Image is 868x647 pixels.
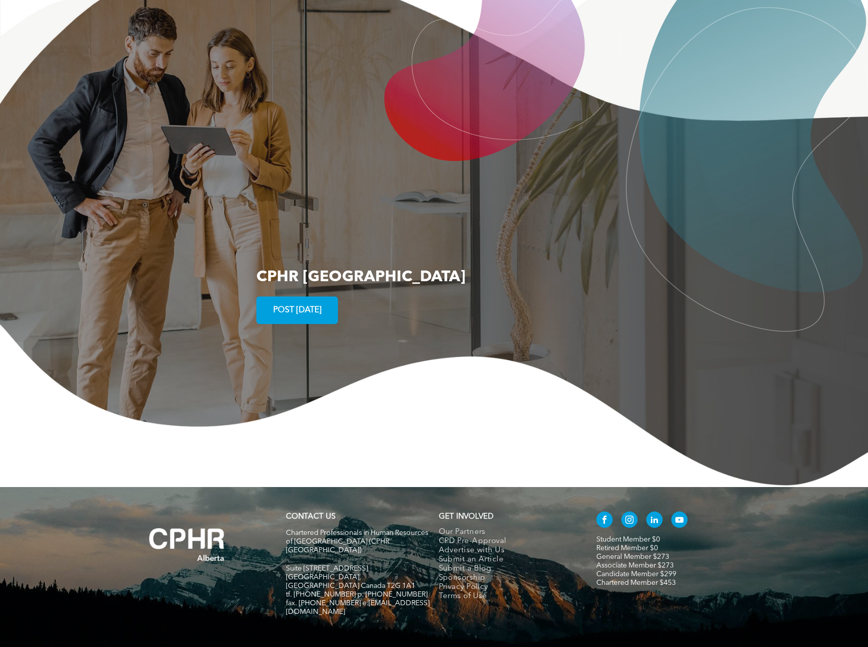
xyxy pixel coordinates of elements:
[286,565,368,572] span: Suite [STREET_ADDRESS]
[596,511,613,530] a: facebook
[596,579,676,586] a: Chartered Member $453
[439,583,575,592] a: Privacy Policy
[596,536,660,543] a: Student Member $0
[596,571,676,578] a: Candidate Member $299
[286,513,335,521] a: CONTACT US
[286,600,430,615] span: fax. [PHONE_NUMBER] e:[EMAIL_ADDRESS][DOMAIN_NAME]
[646,511,663,530] a: linkedin
[621,511,638,530] a: instagram
[439,528,575,537] a: Our Partners
[439,574,575,583] a: Sponsorship
[286,591,428,598] span: tf. [PHONE_NUMBER] p. [PHONE_NUMBER]
[671,511,688,530] a: youtube
[439,513,493,521] span: GET INVOLVED
[270,301,325,320] span: POST [DATE]
[596,545,658,552] a: Retired Member $0
[256,269,465,285] span: CPHR [GEOGRAPHIC_DATA]
[439,537,575,546] a: CPD Pre-Approval
[439,546,575,555] a: Advertise with Us
[439,555,575,564] a: Submit an Article
[439,592,575,601] a: Terms of Use
[286,529,428,554] span: Chartered Professionals in Human Resources of [GEOGRAPHIC_DATA] (CPHR [GEOGRAPHIC_DATA])
[128,507,246,582] img: A white background with a few lines on it
[286,574,415,589] span: [GEOGRAPHIC_DATA], [GEOGRAPHIC_DATA] Canada T2G 1A1
[256,296,338,324] a: POST [DATE]
[596,553,669,560] a: General Member $273
[596,562,674,569] a: Associate Member $273
[439,564,575,574] a: Submit a Blog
